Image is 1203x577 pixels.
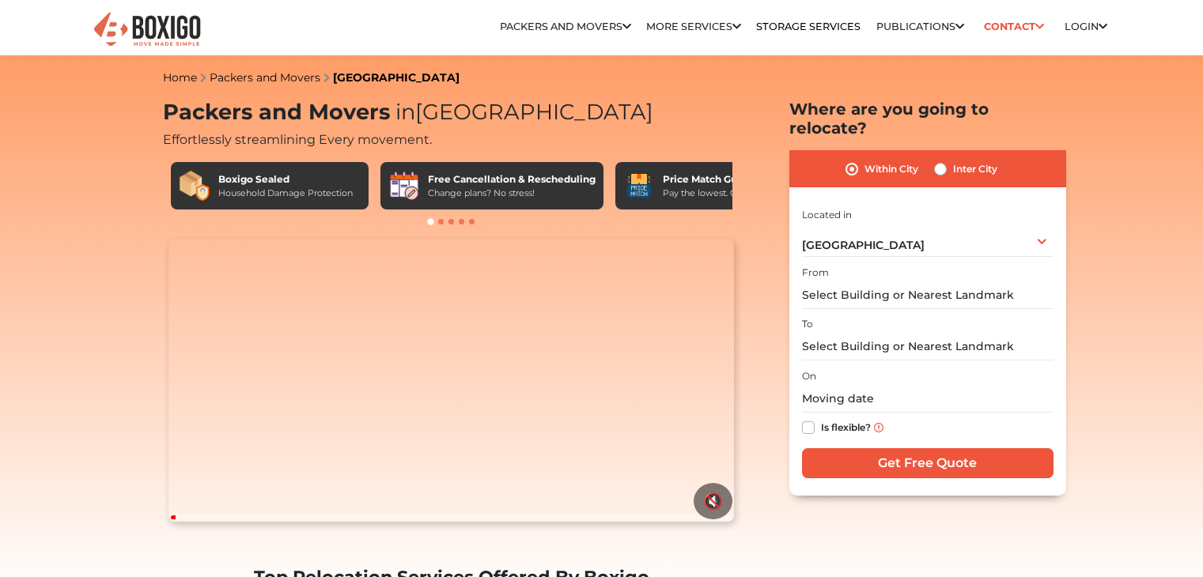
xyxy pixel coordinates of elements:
[163,100,740,126] h1: Packers and Movers
[756,21,861,32] a: Storage Services
[500,21,631,32] a: Packers and Movers
[390,99,653,125] span: [GEOGRAPHIC_DATA]
[802,281,1054,309] input: Select Building or Nearest Landmark
[395,99,415,125] span: in
[802,208,852,222] label: Located in
[802,317,813,331] label: To
[802,369,816,383] label: On
[428,172,596,187] div: Free Cancellation & Rescheduling
[663,187,783,200] div: Pay the lowest. Guaranteed!
[789,100,1066,138] h2: Where are you going to relocate?
[1065,21,1107,32] a: Login
[623,170,655,202] img: Price Match Guarantee
[802,333,1054,360] input: Select Building or Nearest Landmark
[802,238,925,252] span: [GEOGRAPHIC_DATA]
[694,483,732,519] button: 🔇
[802,448,1054,478] input: Get Free Quote
[163,132,432,147] span: Effortlessly streamlining Every movement.
[333,70,460,85] a: [GEOGRAPHIC_DATA]
[663,172,783,187] div: Price Match Guarantee
[979,14,1050,39] a: Contact
[168,239,734,522] video: Your browser does not support the video tag.
[218,187,353,200] div: Household Damage Protection
[864,160,918,179] label: Within City
[802,266,829,280] label: From
[876,21,964,32] a: Publications
[179,170,210,202] img: Boxigo Sealed
[218,172,353,187] div: Boxigo Sealed
[428,187,596,200] div: Change plans? No stress!
[210,70,320,85] a: Packers and Movers
[646,21,741,32] a: More services
[874,423,883,432] img: info
[92,10,202,49] img: Boxigo
[802,385,1054,413] input: Moving date
[388,170,420,202] img: Free Cancellation & Rescheduling
[821,418,871,435] label: Is flexible?
[163,70,197,85] a: Home
[953,160,997,179] label: Inter City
